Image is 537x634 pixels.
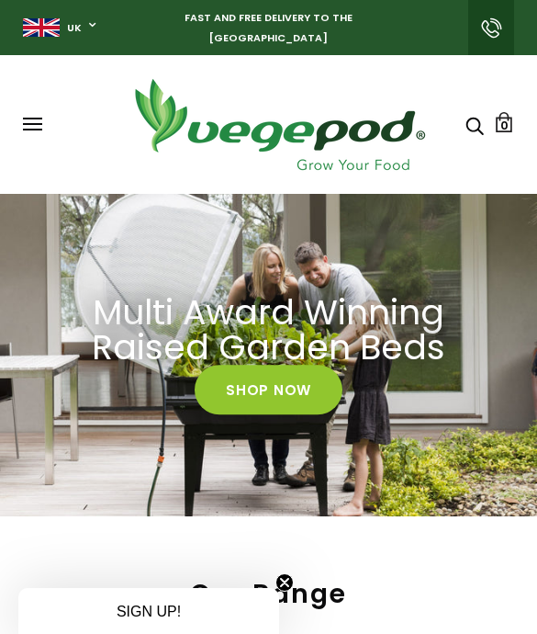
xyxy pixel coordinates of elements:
img: gb_large.png [23,18,60,37]
h2: Our Range [23,581,514,606]
a: Shop Now [195,365,342,414]
div: SIGN UP!Close teaser [18,588,279,634]
img: Vegepod [118,74,440,175]
a: UK [67,20,82,36]
span: SIGN UP! [117,604,181,619]
a: Cart [494,112,514,132]
a: Multi Award Winning Raised Garden Beds [63,296,474,366]
button: Close teaser [275,573,294,592]
span: 0 [500,117,509,134]
a: Search [465,115,484,134]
